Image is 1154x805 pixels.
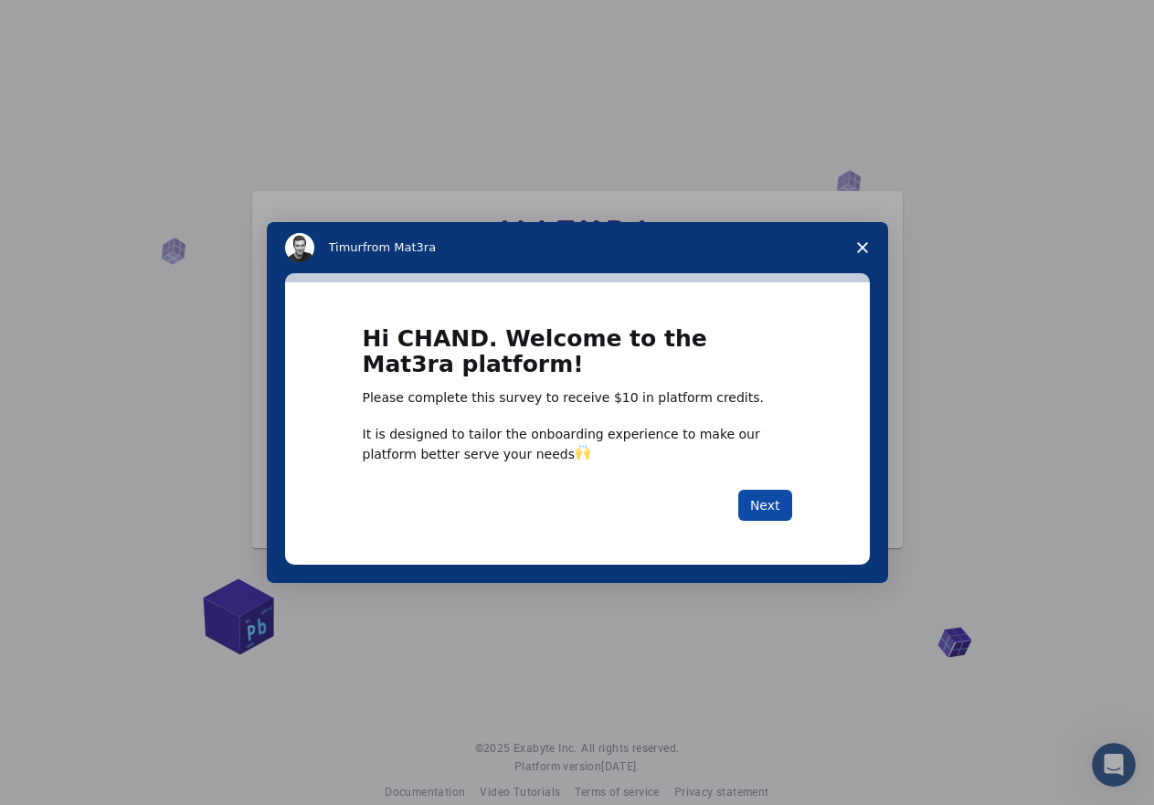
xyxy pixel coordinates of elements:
span: Support [37,13,102,29]
span: Close survey [837,222,888,273]
span: Timur [329,240,363,254]
div: It is designed to tailor the onboarding experience to make our platform better serve your needs [363,426,792,462]
button: Next [738,490,792,521]
h1: Hi CHAND. Welcome to the Mat3ra platform! [363,326,792,389]
span: from Mat3ra [363,240,436,254]
div: Please complete this survey to receive $10 in platform credits. [363,389,792,408]
img: Profile image for Timur [285,233,314,262]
